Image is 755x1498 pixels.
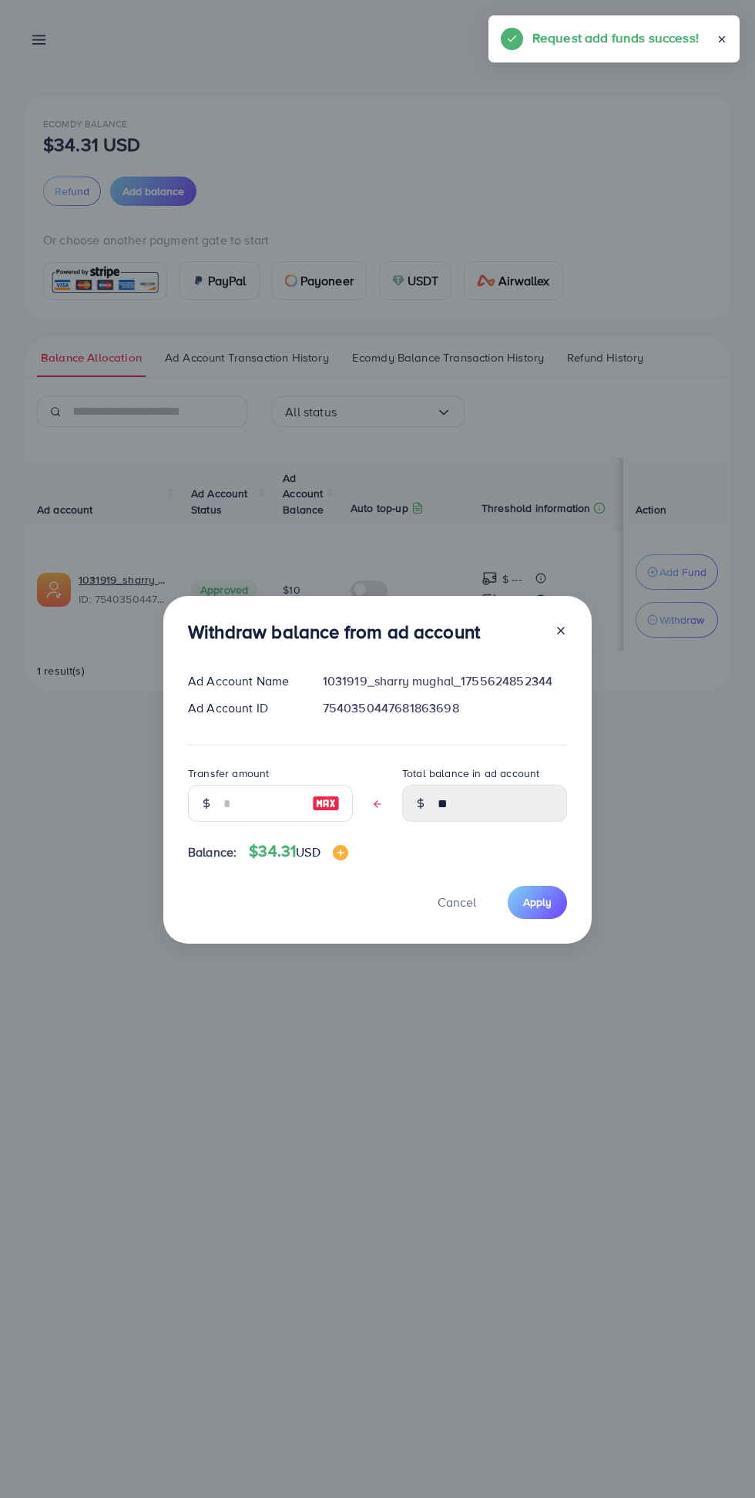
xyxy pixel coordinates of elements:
span: Apply [523,894,552,910]
div: 7540350447681863698 [310,699,579,717]
button: Cancel [418,886,495,919]
div: Ad Account ID [176,699,310,717]
span: Balance: [188,843,237,861]
h3: Withdraw balance from ad account [188,621,480,643]
img: image [312,794,340,813]
label: Transfer amount [188,766,269,781]
iframe: Chat [690,1429,743,1486]
div: Ad Account Name [176,672,310,690]
h4: $34.31 [249,842,347,861]
span: USD [296,843,320,860]
div: 1031919_sharry mughal_1755624852344 [310,672,579,690]
h5: Request add funds success! [532,28,699,48]
label: Total balance in ad account [402,766,539,781]
img: image [333,845,348,860]
span: Cancel [438,894,476,911]
button: Apply [508,886,567,919]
